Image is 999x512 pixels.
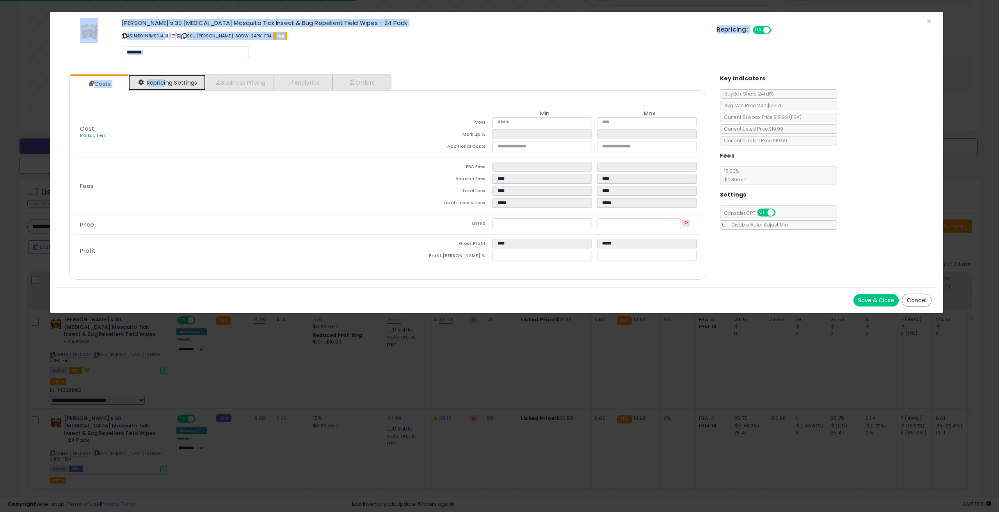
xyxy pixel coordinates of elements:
[926,16,931,27] span: ×
[165,33,169,39] a: BuyBox page
[122,20,705,26] h3: [PERSON_NAME]'s 30 [MEDICAL_DATA] Mosquito Tick Insect & Bug Repellent Field Wipes - 24 Pack
[773,114,802,120] span: $19.99
[388,129,492,142] td: Mark up %
[720,151,735,161] h5: Fees
[720,90,773,97] span: BuyBox Share 24h: 11%
[727,221,788,228] span: Disable Auto-Adjust Min
[74,126,388,139] p: Cost
[720,74,766,83] h5: Key Indicators
[388,218,492,230] td: Listed
[720,102,783,109] span: Avg. Win Price 24h: $22.75
[122,30,705,42] p: ASIN: B01N1MSDIA | SKU: [PERSON_NAME]-30DW-24PK-FBA
[74,248,388,254] p: Profit
[388,117,492,129] td: Cost
[720,114,802,120] span: Current Buybox Price:
[853,294,899,306] button: Save & Close
[206,74,274,90] a: Business Pricing
[717,27,748,33] h5: Repricing:
[770,27,782,34] span: OFF
[902,294,931,307] button: Cancel
[74,183,388,189] p: Fees
[758,209,768,216] span: ON
[720,137,787,144] span: Current Landed Price: $19.99
[774,209,786,216] span: OFF
[388,162,492,174] td: FBA Fees
[720,176,747,183] span: $0.30 min
[720,168,747,183] span: 15.00 %
[273,32,288,40] span: FBA
[597,110,702,117] th: Max
[388,186,492,198] td: Total Fees
[388,142,492,154] td: Additional Costs
[70,76,128,92] a: Costs
[492,110,597,117] th: Min
[388,174,492,186] td: Amazon Fees
[388,239,492,251] td: Gross Profit
[720,210,786,216] span: Consider CPT:
[74,221,388,228] p: Price
[80,133,106,138] a: Markup Tiers
[388,251,492,263] td: Profit [PERSON_NAME] %
[176,33,180,39] a: Your listing only
[274,74,332,90] a: Analytics
[171,33,175,39] a: All offer listings
[80,20,98,43] img: 51vMwmvtEQL._SL60_.jpg
[720,126,783,132] span: Current Listed Price: $19.99
[720,190,747,200] h5: Settings
[332,74,390,90] a: Orders
[754,27,763,34] span: ON
[789,114,802,120] span: ( FBA )
[128,74,206,90] a: Repricing Settings
[388,198,492,210] td: Total Costs & Fees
